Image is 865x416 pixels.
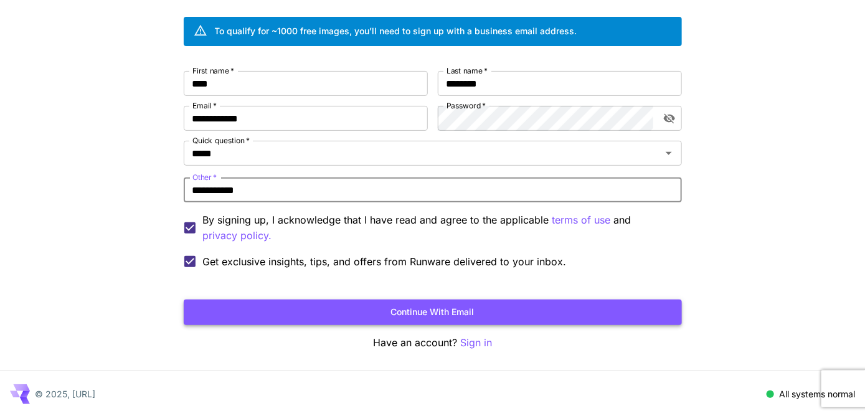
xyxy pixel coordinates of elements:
[192,135,250,146] label: Quick question
[779,387,855,400] p: All systems normal
[192,100,217,111] label: Email
[447,100,486,111] label: Password
[660,144,678,162] button: Open
[658,107,681,130] button: toggle password visibility
[552,212,611,228] button: By signing up, I acknowledge that I have read and agree to the applicable and privacy policy.
[552,212,611,228] p: terms of use
[203,212,672,243] p: By signing up, I acknowledge that I have read and agree to the applicable and
[203,254,567,269] span: Get exclusive insights, tips, and offers from Runware delivered to your inbox.
[192,65,234,76] label: First name
[184,335,682,351] p: Have an account?
[447,65,488,76] label: Last name
[35,387,95,400] p: © 2025, [URL]
[203,228,272,243] p: privacy policy.
[460,335,492,351] button: Sign in
[184,300,682,325] button: Continue with email
[192,172,217,182] label: Other
[203,228,272,243] button: By signing up, I acknowledge that I have read and agree to the applicable terms of use and
[215,24,577,37] div: To qualify for ~1000 free images, you’ll need to sign up with a business email address.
